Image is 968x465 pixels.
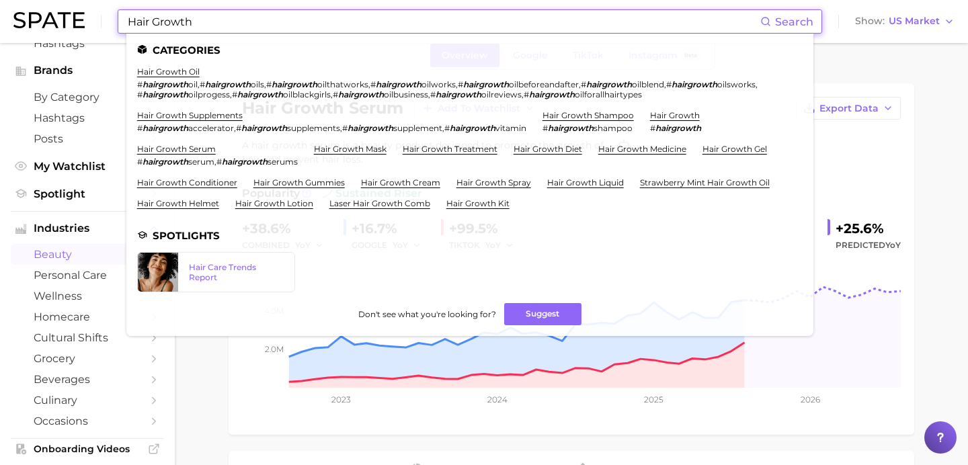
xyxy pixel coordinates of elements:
a: Onboarding Videos [11,439,164,459]
span: oilforallhairtypes [575,89,642,99]
em: hairgrowth [376,79,421,89]
a: hair growth lotion [235,198,313,208]
a: occasions [11,411,164,431]
span: Posts [34,132,141,145]
span: # [137,89,143,99]
a: hair growth gel [702,144,767,154]
span: Hashtags [34,112,141,124]
em: hairgrowth [222,157,268,167]
input: Search here for a brand, industry, or ingredient [126,10,760,33]
span: occasions [34,415,141,427]
span: oilthatworks [317,79,368,89]
a: My Watchlist [11,156,164,177]
span: accelerator [188,123,234,133]
span: # [236,123,241,133]
a: culinary [11,390,164,411]
a: hair growth supplements [137,110,243,120]
a: hair growth cream [361,177,440,187]
span: Don't see what you're looking for? [358,309,496,319]
a: hair growth mask [314,144,387,154]
span: oilblackgirls [283,89,331,99]
span: # [458,79,463,89]
span: Brands [34,65,141,77]
span: # [524,89,529,99]
span: grocery [34,352,141,365]
span: by Category [34,91,141,103]
span: Hashtags [34,37,141,50]
span: # [137,79,143,89]
span: US Market [889,17,940,25]
span: cultural shifts [34,331,141,344]
button: ShowUS Market [852,13,958,30]
div: , , , [137,123,526,133]
em: hairgrowth [450,123,495,133]
span: Onboarding Videos [34,443,141,455]
a: Hashtags [11,108,164,128]
a: beverages [11,369,164,390]
span: beverages [34,373,141,386]
em: hairgrowth [463,79,509,89]
button: Brands [11,60,164,81]
span: # [200,79,205,89]
a: hair growth gummies [253,177,345,187]
button: Export Data [796,97,901,120]
span: oilblend [632,79,664,89]
span: # [216,157,222,167]
em: hairgrowth [205,79,251,89]
span: serum [188,157,214,167]
a: laser hair growth comb [329,198,430,208]
a: hair growth oil [137,67,200,77]
tspan: 2023 [331,394,351,405]
a: hair growth liquid [547,177,624,187]
tspan: 2025 [644,394,663,405]
em: hairgrowth [548,123,594,133]
span: oilsworks [717,79,756,89]
span: Spotlight [34,187,141,200]
em: hairgrowth [143,79,188,89]
tspan: 2024 [487,394,508,405]
span: # [232,89,237,99]
em: hairgrowth [529,89,575,99]
a: hair growth kit [446,198,510,208]
span: Predicted [836,237,901,253]
span: oilbeforeandafter [509,79,579,89]
a: hair growth helmet [137,198,219,208]
span: # [266,79,272,89]
a: hair growth conditioner [137,177,237,187]
a: Hair Care Trends Report [137,252,296,292]
a: grocery [11,348,164,369]
a: hair growth spray [456,177,531,187]
img: SPATE [13,12,85,28]
em: hairgrowth [672,79,717,89]
span: serums [268,157,298,167]
a: hair growth serum [137,144,216,154]
span: supplement [393,123,442,133]
span: oilbusiness [384,89,428,99]
a: hair growth shampoo [542,110,634,120]
em: hairgrowth [586,79,632,89]
span: # [137,123,143,133]
a: Posts [11,128,164,149]
span: # [370,79,376,89]
a: by Category [11,87,164,108]
span: culinary [34,394,141,407]
span: wellness [34,290,141,302]
span: YoY [885,240,901,250]
span: Show [855,17,885,25]
a: personal care [11,265,164,286]
span: shampoo [594,123,633,133]
span: oilprogess [188,89,230,99]
em: hairgrowth [348,123,393,133]
span: # [650,123,655,133]
div: Hair Care Trends Report [189,262,284,282]
a: hair growth diet [514,144,582,154]
em: hairgrowth [143,123,188,133]
em: hairgrowth [338,89,384,99]
a: hair growth [650,110,700,120]
a: beauty [11,244,164,265]
a: cultural shifts [11,327,164,348]
em: hairgrowth [241,123,287,133]
span: My Watchlist [34,160,141,173]
button: Suggest [504,303,581,325]
span: # [333,89,338,99]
